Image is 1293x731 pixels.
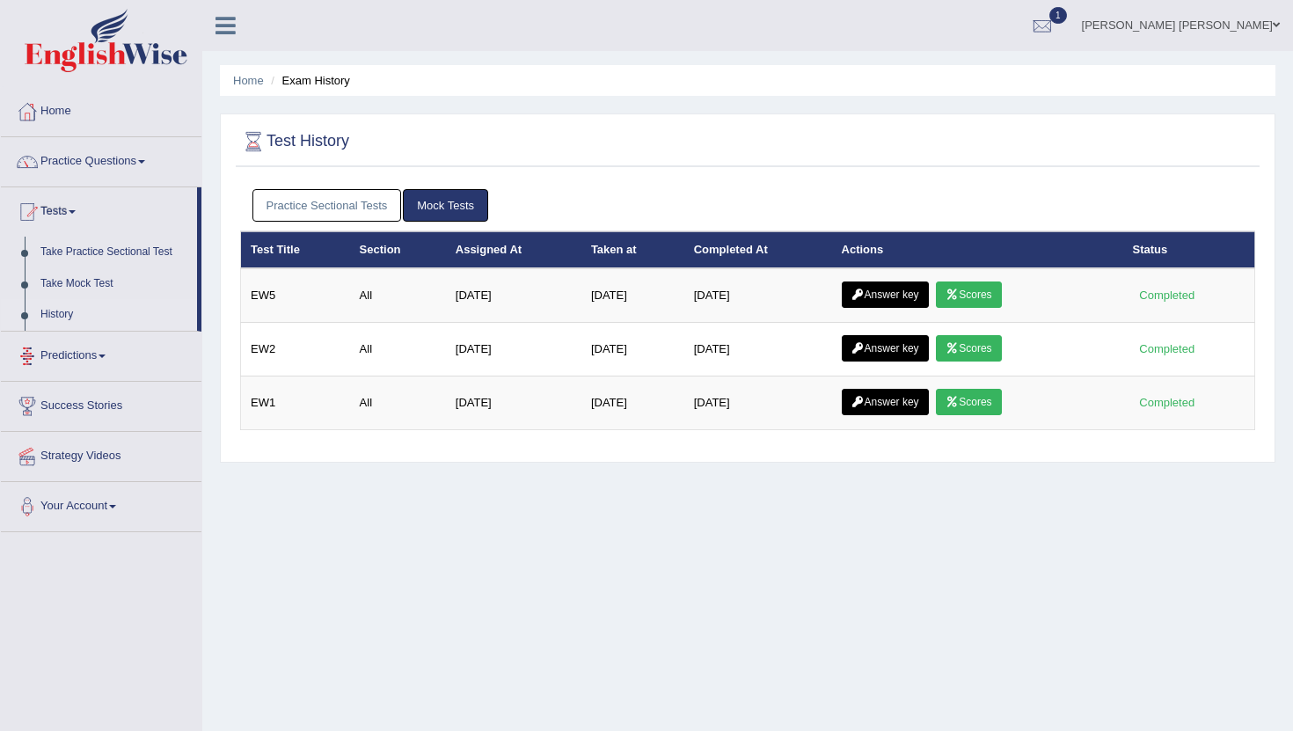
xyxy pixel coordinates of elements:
[1049,7,1067,24] span: 1
[842,335,929,362] a: Answer key
[267,72,350,89] li: Exam History
[403,189,488,222] a: Mock Tests
[350,323,446,376] td: All
[240,128,349,155] h2: Test History
[684,376,832,430] td: [DATE]
[350,376,446,430] td: All
[1,187,197,231] a: Tests
[446,268,581,323] td: [DATE]
[446,376,581,430] td: [DATE]
[241,268,350,323] td: EW5
[581,376,684,430] td: [DATE]
[1133,340,1202,358] div: Completed
[1133,393,1202,412] div: Completed
[1,432,201,476] a: Strategy Videos
[446,231,581,268] th: Assigned At
[832,231,1123,268] th: Actions
[581,323,684,376] td: [DATE]
[1,137,201,181] a: Practice Questions
[1,482,201,526] a: Your Account
[684,323,832,376] td: [DATE]
[252,189,402,222] a: Practice Sectional Tests
[936,281,1001,308] a: Scores
[936,335,1001,362] a: Scores
[936,389,1001,415] a: Scores
[1,332,201,376] a: Predictions
[350,268,446,323] td: All
[1,382,201,426] a: Success Stories
[684,231,832,268] th: Completed At
[233,74,264,87] a: Home
[241,231,350,268] th: Test Title
[842,389,929,415] a: Answer key
[33,268,197,300] a: Take Mock Test
[350,231,446,268] th: Section
[241,323,350,376] td: EW2
[842,281,929,308] a: Answer key
[241,376,350,430] td: EW1
[1123,231,1255,268] th: Status
[1133,286,1202,304] div: Completed
[33,299,197,331] a: History
[581,268,684,323] td: [DATE]
[684,268,832,323] td: [DATE]
[446,323,581,376] td: [DATE]
[33,237,197,268] a: Take Practice Sectional Test
[581,231,684,268] th: Taken at
[1,87,201,131] a: Home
